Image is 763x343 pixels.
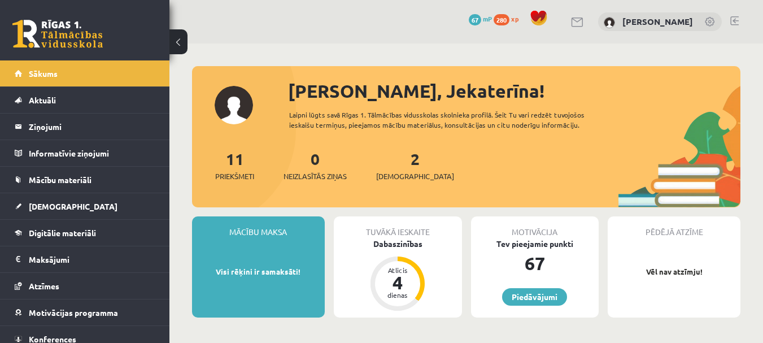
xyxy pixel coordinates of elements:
[381,273,415,292] div: 4
[29,201,117,211] span: [DEMOGRAPHIC_DATA]
[15,87,155,113] a: Aktuāli
[15,246,155,272] a: Maksājumi
[29,307,118,318] span: Motivācijas programma
[288,77,740,105] div: [PERSON_NAME], Jekaterīna!
[12,20,103,48] a: Rīgas 1. Tālmācības vidusskola
[622,16,693,27] a: [PERSON_NAME]
[613,266,735,277] p: Vēl nav atzīmju!
[604,17,615,28] img: Jekaterīna Luzina
[29,246,155,272] legend: Maksājumi
[494,14,524,23] a: 280 xp
[284,171,347,182] span: Neizlasītās ziņas
[284,149,347,182] a: 0Neizlasītās ziņas
[29,281,59,291] span: Atzīmes
[511,14,518,23] span: xp
[334,216,462,238] div: Tuvākā ieskaite
[469,14,481,25] span: 67
[471,216,599,238] div: Motivācija
[215,171,254,182] span: Priekšmeti
[381,267,415,273] div: Atlicis
[15,114,155,140] a: Ziņojumi
[29,175,91,185] span: Mācību materiāli
[381,292,415,298] div: dienas
[608,216,740,238] div: Pēdējā atzīme
[471,238,599,250] div: Tev pieejamie punkti
[29,68,58,79] span: Sākums
[483,14,492,23] span: mP
[15,299,155,325] a: Motivācijas programma
[15,220,155,246] a: Digitālie materiāli
[15,167,155,193] a: Mācību materiāli
[334,238,462,312] a: Dabaszinības Atlicis 4 dienas
[29,114,155,140] legend: Ziņojumi
[29,95,56,105] span: Aktuāli
[502,288,567,306] a: Piedāvājumi
[215,149,254,182] a: 11Priekšmeti
[29,140,155,166] legend: Informatīvie ziņojumi
[198,266,319,277] p: Visi rēķini ir samaksāti!
[471,250,599,277] div: 67
[29,228,96,238] span: Digitālie materiāli
[376,149,454,182] a: 2[DEMOGRAPHIC_DATA]
[494,14,509,25] span: 280
[334,238,462,250] div: Dabaszinības
[376,171,454,182] span: [DEMOGRAPHIC_DATA]
[289,110,618,130] div: Laipni lūgts savā Rīgas 1. Tālmācības vidusskolas skolnieka profilā. Šeit Tu vari redzēt tuvojošo...
[15,193,155,219] a: [DEMOGRAPHIC_DATA]
[15,140,155,166] a: Informatīvie ziņojumi
[15,273,155,299] a: Atzīmes
[192,216,325,238] div: Mācību maksa
[469,14,492,23] a: 67 mP
[15,60,155,86] a: Sākums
